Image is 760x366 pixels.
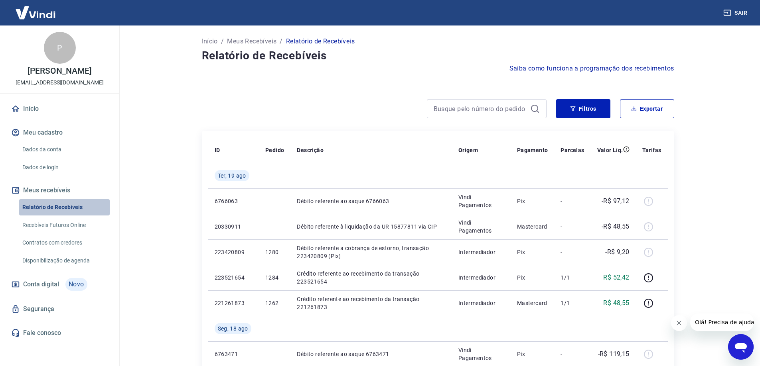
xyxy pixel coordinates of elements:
[10,100,110,117] a: Início
[690,313,754,331] iframe: Mensagem da empresa
[509,64,674,73] a: Saiba como funciona a programação dos recebimentos
[297,350,446,358] p: Débito referente ao saque 6763471
[458,146,478,154] p: Origem
[561,274,584,282] p: 1/1
[642,146,661,154] p: Tarifas
[215,299,253,307] p: 221261873
[561,146,584,154] p: Parcelas
[620,99,674,118] button: Exportar
[602,222,630,231] p: -R$ 48,55
[215,274,253,282] p: 223521654
[10,275,110,294] a: Conta digitalNovo
[297,197,446,205] p: Débito referente ao saque 6766063
[517,223,548,231] p: Mastercard
[297,223,446,231] p: Débito referente à liquidação da UR 15877811 via CIP
[10,124,110,141] button: Meu cadastro
[517,197,548,205] p: Pix
[561,248,584,256] p: -
[44,32,76,64] div: P
[215,197,253,205] p: 6766063
[218,325,248,333] span: Seg, 18 ago
[517,248,548,256] p: Pix
[10,0,61,25] img: Vindi
[605,247,629,257] p: -R$ 9,20
[265,146,284,154] p: Pedido
[202,48,674,64] h4: Relatório de Recebíveis
[517,350,548,358] p: Pix
[5,6,67,12] span: Olá! Precisa de ajuda?
[19,217,110,233] a: Recebíveis Futuros Online
[265,274,284,282] p: 1284
[202,37,218,46] a: Início
[221,37,224,46] p: /
[517,146,548,154] p: Pagamento
[19,235,110,251] a: Contratos com credores
[19,159,110,176] a: Dados de login
[215,223,253,231] p: 20330911
[561,223,584,231] p: -
[215,350,253,358] p: 6763471
[297,295,446,311] p: Crédito referente ao recebimento da transação 221261873
[517,274,548,282] p: Pix
[603,273,629,282] p: R$ 52,42
[265,299,284,307] p: 1262
[561,197,584,205] p: -
[16,78,104,87] p: [EMAIL_ADDRESS][DOMAIN_NAME]
[297,146,324,154] p: Descrição
[722,6,750,20] button: Sair
[19,252,110,269] a: Disponibilização de agenda
[10,300,110,318] a: Segurança
[517,299,548,307] p: Mastercard
[215,146,220,154] p: ID
[297,244,446,260] p: Débito referente a cobrança de estorno, transação 223420809 (Pix)
[603,298,629,308] p: R$ 48,55
[297,270,446,286] p: Crédito referente ao recebimento da transação 223521654
[65,278,87,291] span: Novo
[458,219,504,235] p: Vindi Pagamentos
[671,315,687,331] iframe: Fechar mensagem
[19,141,110,158] a: Dados da conta
[458,193,504,209] p: Vindi Pagamentos
[458,274,504,282] p: Intermediador
[728,334,754,360] iframe: Botão para abrir a janela de mensagens
[556,99,610,118] button: Filtros
[28,67,91,75] p: [PERSON_NAME]
[227,37,276,46] a: Meus Recebíveis
[280,37,282,46] p: /
[23,279,59,290] span: Conta digital
[458,299,504,307] p: Intermediador
[458,346,504,362] p: Vindi Pagamentos
[602,196,630,206] p: -R$ 97,12
[215,248,253,256] p: 223420809
[598,349,630,359] p: -R$ 119,15
[561,299,584,307] p: 1/1
[286,37,355,46] p: Relatório de Recebíveis
[19,199,110,215] a: Relatório de Recebíveis
[561,350,584,358] p: -
[434,103,527,115] input: Busque pelo número do pedido
[10,324,110,342] a: Fale conosco
[265,248,284,256] p: 1280
[597,146,623,154] p: Valor Líq.
[458,248,504,256] p: Intermediador
[10,182,110,199] button: Meus recebíveis
[218,172,246,180] span: Ter, 19 ago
